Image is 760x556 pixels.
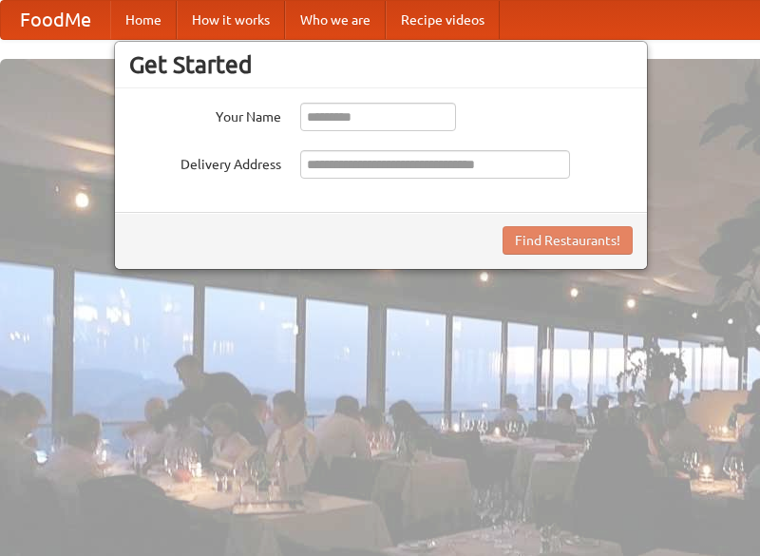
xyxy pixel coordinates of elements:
button: Find Restaurants! [503,226,633,255]
a: Home [110,1,177,39]
a: How it works [177,1,285,39]
label: Delivery Address [129,150,281,174]
a: Who we are [285,1,386,39]
label: Your Name [129,103,281,126]
a: FoodMe [1,1,110,39]
a: Recipe videos [386,1,500,39]
h3: Get Started [129,50,633,79]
